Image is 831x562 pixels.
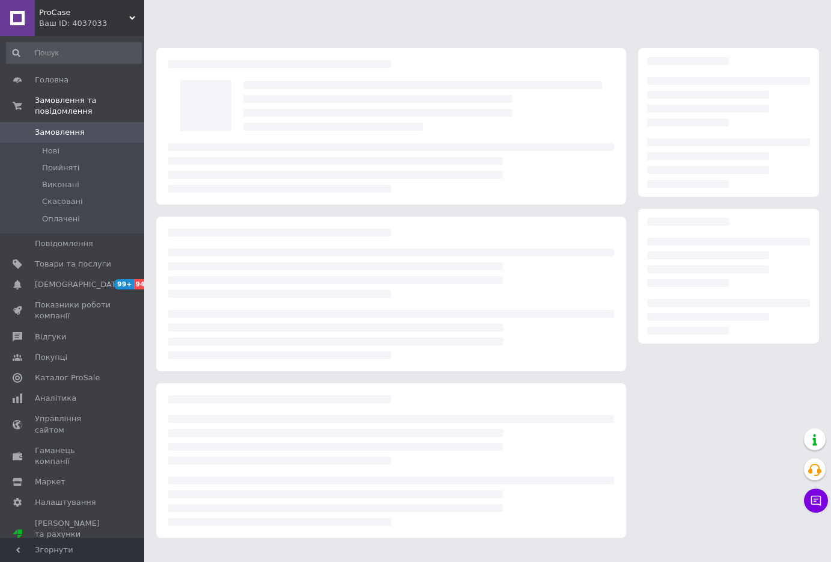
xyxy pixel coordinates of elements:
span: Маркет [35,477,65,487]
span: Аналітика [35,393,76,404]
span: Гаманець компанії [35,445,111,467]
input: Пошук [6,42,142,64]
span: Відгуки [35,332,66,342]
span: Виконані [42,179,79,190]
span: Повідомлення [35,238,93,249]
span: Прийняті [42,162,79,173]
button: Чат з покупцем [804,489,828,513]
span: 99+ [114,279,134,289]
span: Управління сайтом [35,413,111,435]
span: Скасовані [42,196,83,207]
span: Замовлення [35,127,85,138]
span: Каталог ProSale [35,372,100,383]
span: Головна [35,75,68,85]
span: [DEMOGRAPHIC_DATA] [35,279,124,290]
span: Оплачені [42,214,80,224]
span: Нові [42,146,59,156]
span: Налаштування [35,497,96,508]
span: ProCase [39,7,129,18]
span: Показники роботи компанії [35,300,111,321]
span: 94 [134,279,148,289]
span: Покупці [35,352,67,363]
span: Замовлення та повідомлення [35,95,144,117]
span: [PERSON_NAME] та рахунки [35,518,111,551]
div: Ваш ID: 4037033 [39,18,144,29]
span: Товари та послуги [35,259,111,270]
